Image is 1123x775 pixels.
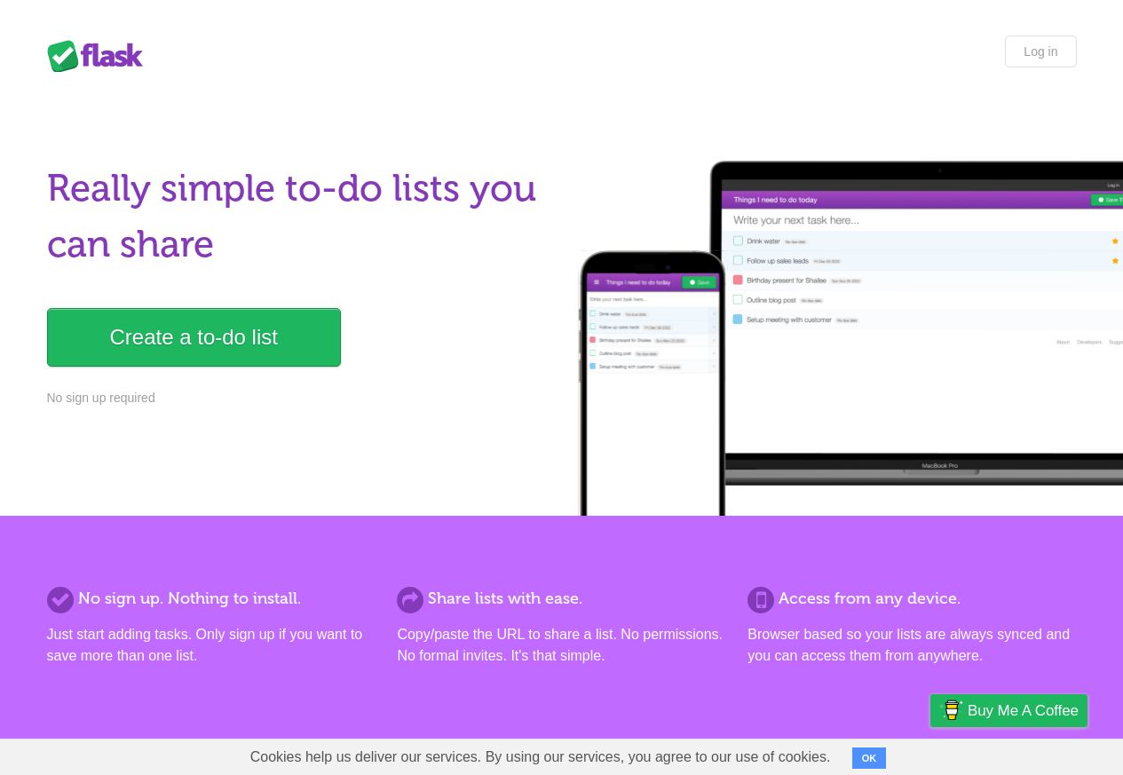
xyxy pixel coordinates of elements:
[47,587,376,611] h2: No sign up. Nothing to install.
[852,747,887,769] button: OK
[939,695,963,725] img: Buy me a coffee
[747,624,1076,667] p: Browser based so your lists are always synced and you can access them from anywhere.
[1005,36,1076,67] a: Log in
[968,695,1079,726] span: Buy me a coffee
[47,389,551,407] p: No sign up required
[233,739,849,775] span: Cookies help us deliver our services. By using our services, you agree to our use of cookies.
[747,587,1076,611] h2: Access from any device.
[47,624,376,667] p: Just start adding tasks. Only sign up if you want to save more than one list.
[47,308,341,367] a: Create a to-do list
[47,40,154,72] div: Flask Lists
[930,694,1087,727] a: Buy me a coffee
[397,587,725,611] h2: Share lists with ease.
[47,161,551,273] h1: Really simple to-do lists you can share
[397,624,725,667] p: Copy/paste the URL to share a list. No permissions. No formal invites. It's that simple.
